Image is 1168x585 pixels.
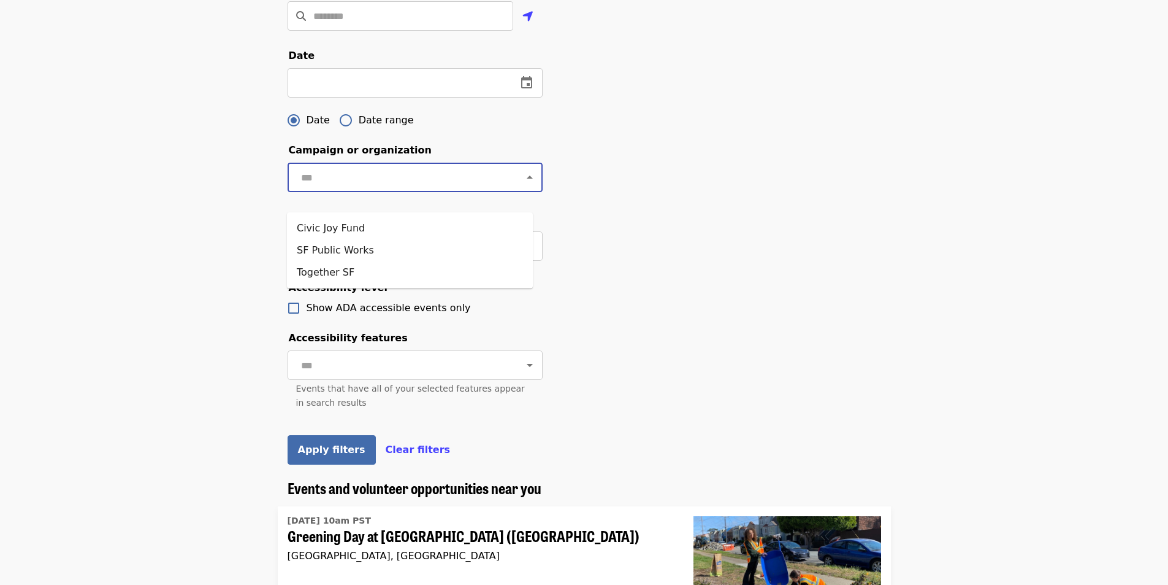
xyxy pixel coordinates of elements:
span: Campaign or organization [289,144,432,156]
span: Date range [359,113,414,128]
span: Clear filters [386,444,451,455]
li: Together SF [287,262,533,284]
a: See details for "Greening Day at Sunset Blvd Gardens (36th Ave and Taraval)" [288,511,664,564]
button: Apply filters [288,435,376,465]
span: Events and volunteer opportunities near you [288,477,541,498]
time: [DATE] 10am PST [288,514,371,527]
div: [GEOGRAPHIC_DATA], [GEOGRAPHIC_DATA] [288,550,664,562]
span: Events that have all of your selected features appear in search results [296,384,525,408]
span: Accessibility features [289,332,408,344]
span: Greening Day at [GEOGRAPHIC_DATA] ([GEOGRAPHIC_DATA]) [288,527,664,545]
button: Open [521,357,538,374]
button: change date [512,68,541,98]
button: Clear filters [386,443,451,457]
span: Date [289,50,315,61]
i: location-arrow icon [522,9,533,24]
button: Use my location [513,2,543,32]
span: Apply filters [298,444,365,455]
button: Close [521,169,538,186]
i: search icon [296,10,306,22]
input: Location [313,1,513,31]
li: Civic Joy Fund [287,217,533,239]
span: Show ADA accessible events only [307,302,471,314]
span: Date [307,113,330,128]
li: SF Public Works [287,239,533,262]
